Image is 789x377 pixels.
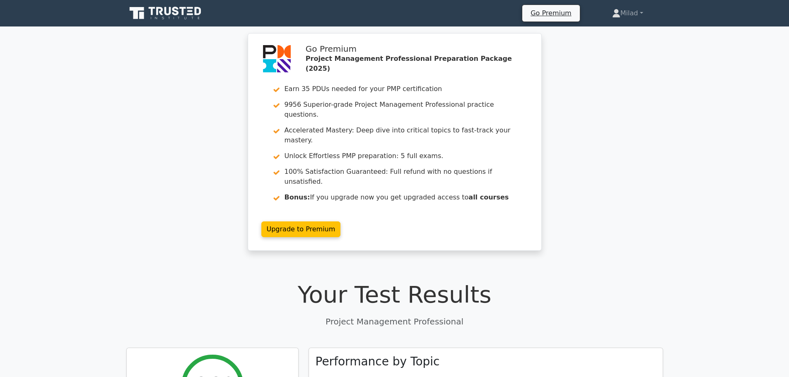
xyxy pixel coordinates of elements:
h1: Your Test Results [126,281,663,308]
a: Upgrade to Premium [261,221,341,237]
h3: Performance by Topic [316,355,440,369]
a: Milad [592,5,663,22]
p: Project Management Professional [126,315,663,328]
a: Go Premium [526,7,576,19]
